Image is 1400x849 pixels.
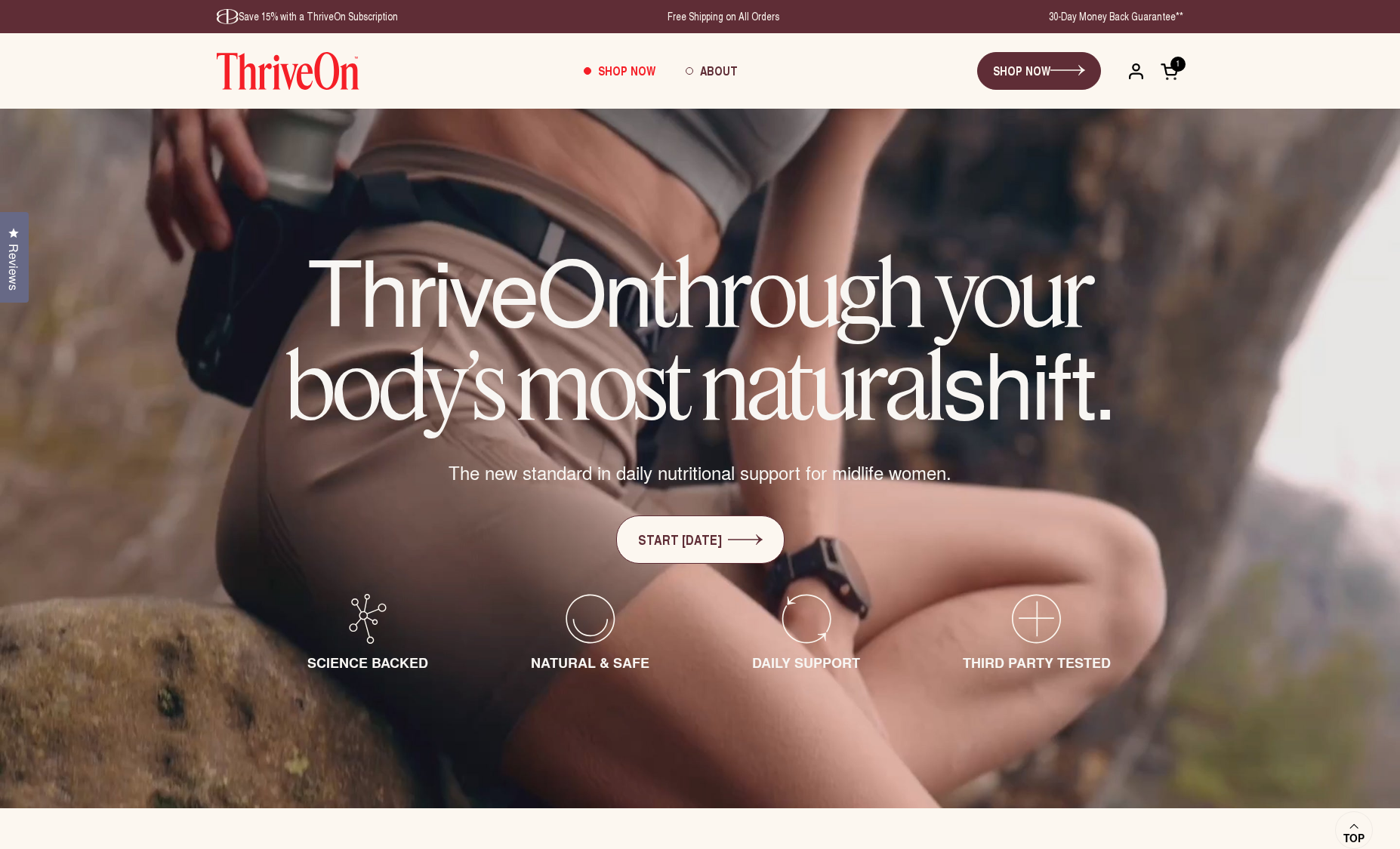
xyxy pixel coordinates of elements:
[247,245,1153,429] h1: ThriveOn shift.
[4,244,23,291] span: Reviews
[963,653,1111,672] span: THIRD PARTY TESTED
[671,51,753,91] a: About
[286,235,1093,442] em: through your body’s most natural
[977,52,1101,90] a: SHOP NOW
[569,51,671,91] a: Shop Now
[752,653,860,672] span: DAILY SUPPORT
[598,62,655,79] span: Shop Now
[531,653,649,672] span: NATURAL & SAFE
[217,9,398,24] p: Save 15% with a ThriveOn Subscription
[700,62,738,79] span: About
[449,460,951,485] span: The new standard in daily nutritional support for midlife women.
[616,515,785,564] a: START [DATE]
[307,653,428,672] span: SCIENCE BACKED
[1343,832,1365,845] span: Top
[668,9,779,24] p: Free Shipping on All Orders
[1049,9,1183,24] p: 30-Day Money Back Guarantee**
